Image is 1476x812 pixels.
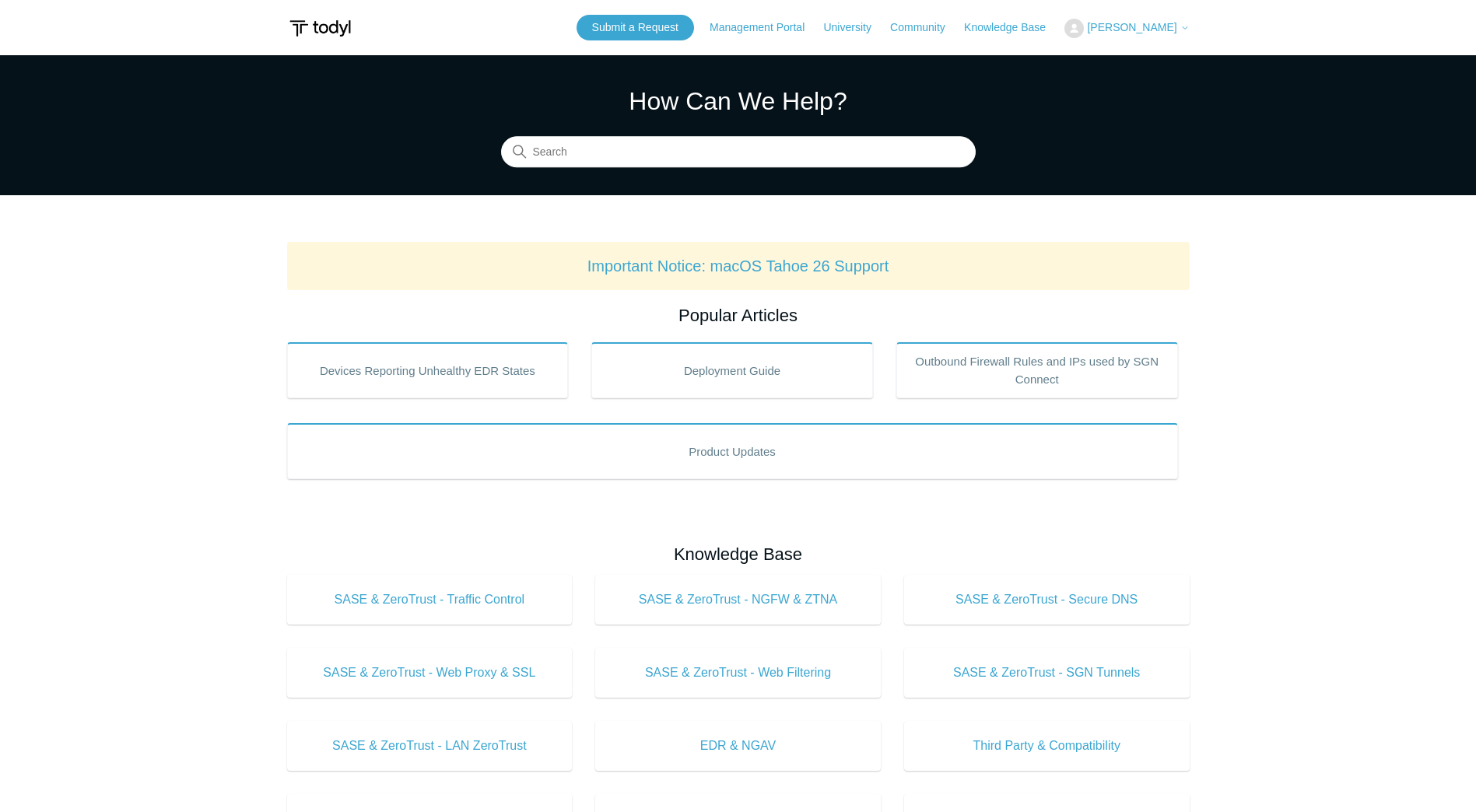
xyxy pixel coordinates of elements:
a: SASE & ZeroTrust - LAN ZeroTrust [287,721,573,771]
h2: Popular Articles [287,303,1190,328]
a: Third Party & Compatibility [904,721,1190,771]
a: Important Notice: macOS Tahoe 26 Support [587,257,889,275]
a: Outbound Firewall Rules and IPs used by SGN Connect [896,342,1178,398]
span: SASE & ZeroTrust - NGFW & ZTNA [619,590,857,609]
h1: How Can We Help? [501,82,976,120]
a: Submit a Request [577,15,694,40]
a: Devices Reporting Unhealthy EDR States [287,342,569,398]
a: EDR & NGAV [595,721,881,771]
a: SASE & ZeroTrust - Web Proxy & SSL [287,648,573,698]
a: University [823,19,886,36]
a: SASE & ZeroTrust - Secure DNS [904,575,1190,625]
a: Deployment Guide [591,342,873,398]
a: SASE & ZeroTrust - Traffic Control [287,575,573,625]
span: SASE & ZeroTrust - Web Proxy & SSL [310,663,549,682]
span: EDR & NGAV [619,737,857,755]
span: SASE & ZeroTrust - SGN Tunnels [927,663,1166,682]
a: Management Portal [710,19,820,36]
button: [PERSON_NAME] [1064,19,1189,38]
span: SASE & ZeroTrust - Traffic Control [310,590,549,609]
a: Knowledge Base [964,19,1061,36]
a: Community [890,19,961,36]
a: Product Updates [287,423,1178,479]
span: SASE & ZeroTrust - LAN ZeroTrust [310,737,549,755]
h2: Knowledge Base [287,541,1190,567]
span: Third Party & Compatibility [927,737,1166,755]
span: SASE & ZeroTrust - Web Filtering [619,663,857,682]
span: SASE & ZeroTrust - Secure DNS [927,590,1166,609]
a: SASE & ZeroTrust - SGN Tunnels [904,648,1190,698]
input: Search [501,137,976,168]
span: [PERSON_NAME] [1087,21,1176,33]
a: SASE & ZeroTrust - Web Filtering [595,648,881,698]
a: SASE & ZeroTrust - NGFW & ZTNA [595,575,881,625]
img: Todyl Support Center Help Center home page [287,14,353,43]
